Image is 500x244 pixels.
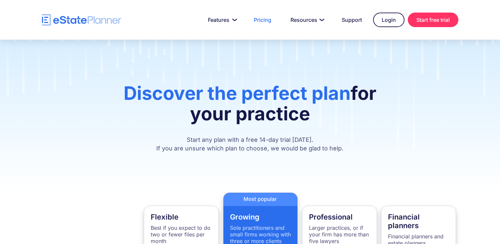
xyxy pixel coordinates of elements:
h4: Growing [230,213,291,221]
p: Start any plan with a free 14-day trial [DATE]. If you are unsure which plan to choose, we would ... [110,136,390,153]
a: Support [334,13,370,26]
h4: Flexible [151,213,212,221]
h4: Financial planners [388,213,449,230]
a: Resources [283,13,330,26]
h4: Professional [309,213,370,221]
a: Pricing [246,13,279,26]
a: home [42,14,121,26]
a: Login [373,13,404,27]
h1: for your practice [110,83,390,131]
a: Start free trial [408,13,458,27]
span: Discover the perfect plan [124,82,351,104]
a: Features [200,13,243,26]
